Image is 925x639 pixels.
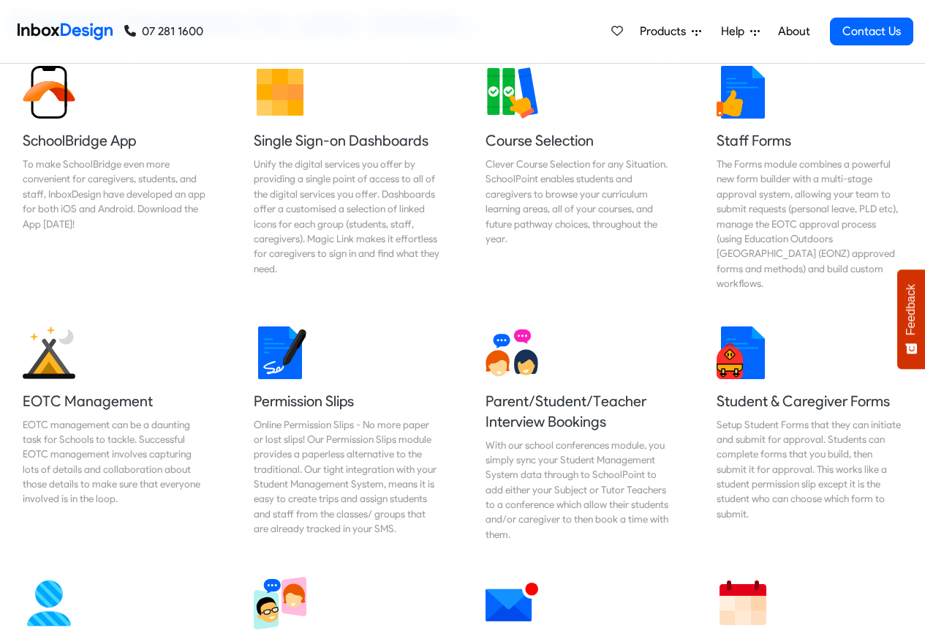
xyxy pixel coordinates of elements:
div: Online Permission Slips - No more paper or lost slips! ​Our Permission Slips module provides a pa... [254,417,439,537]
h5: Staff Forms [717,130,902,151]
a: Single Sign-on Dashboards Unify the digital services you offer by providing a single point of acc... [242,54,451,303]
div: The Forms module combines a powerful new form builder with a multi-stage approval system, allowin... [717,157,902,291]
a: 07 281 1600 [124,23,203,40]
span: Products [640,23,692,40]
img: 2022_01_13_icon_calendar.svg [717,577,769,629]
a: Staff Forms The Forms module combines a powerful new form builder with a multi-stage approval sys... [705,54,914,303]
h5: Course Selection [486,130,671,151]
div: With our school conferences module, you simply sync your Student Management System data through t... [486,438,671,542]
div: Setup Student Forms that they can initiate and submit for approval. Students can complete forms t... [717,417,902,522]
img: 2022_01_12_icon_mail_notification.svg [486,577,538,629]
div: EOTC management can be a daunting task for Schools to tackle. Successful EOTC management involves... [23,417,208,507]
img: 2022_01_18_icon_signature.svg [254,326,306,379]
a: EOTC Management EOTC management can be a daunting task for Schools to tackle. Successful EOTC man... [11,315,220,554]
img: 2022_01_13_icon_conversation.svg [486,326,538,379]
img: 2022_01_25_icon_eonz.svg [23,326,75,379]
a: About [774,17,814,46]
a: Products [634,17,707,46]
img: 2022_03_30_icon_virtual_conferences.svg [254,577,306,629]
span: Help [721,23,750,40]
a: Help [715,17,766,46]
img: 2022_01_13_icon_absence.svg [23,577,75,629]
a: Student & Caregiver Forms Setup Student Forms that they can initiate and submit for approval. Stu... [705,315,914,554]
h5: Student & Caregiver Forms [717,391,902,411]
h5: Permission Slips [254,391,439,411]
a: SchoolBridge App To make SchoolBridge even more convenient for caregivers, students, and staff, I... [11,54,220,303]
img: 2022_01_13_icon_grid.svg [254,66,306,119]
button: Feedback - Show survey [897,269,925,369]
a: Course Selection Clever Course Selection for any Situation. SchoolPoint enables students and care... [474,54,683,303]
a: Permission Slips Online Permission Slips - No more paper or lost slips! ​Our Permission Slips mod... [242,315,451,554]
span: Feedback [905,284,918,335]
div: To make SchoolBridge even more convenient for caregivers, students, and staff, InboxDesign have d... [23,157,208,231]
img: 2022_01_13_icon_thumbsup.svg [717,66,769,119]
h5: SchoolBridge App [23,130,208,151]
img: 2022_01_13_icon_student_form.svg [717,326,769,379]
div: Unify the digital services you offer by providing a single point of access to all of the digital ... [254,157,439,276]
h5: Parent/Student/Teacher Interview Bookings [486,391,671,432]
h5: EOTC Management [23,391,208,411]
a: Contact Us [830,18,913,45]
a: Parent/Student/Teacher Interview Bookings With our school conferences module, you simply sync you... [474,315,683,554]
img: 2022_01_13_icon_sb_app.svg [23,66,75,119]
div: Clever Course Selection for any Situation. SchoolPoint enables students and caregivers to browse ... [486,157,671,246]
img: 2022_01_13_icon_course_selection.svg [486,66,538,119]
h5: Single Sign-on Dashboards [254,130,439,151]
